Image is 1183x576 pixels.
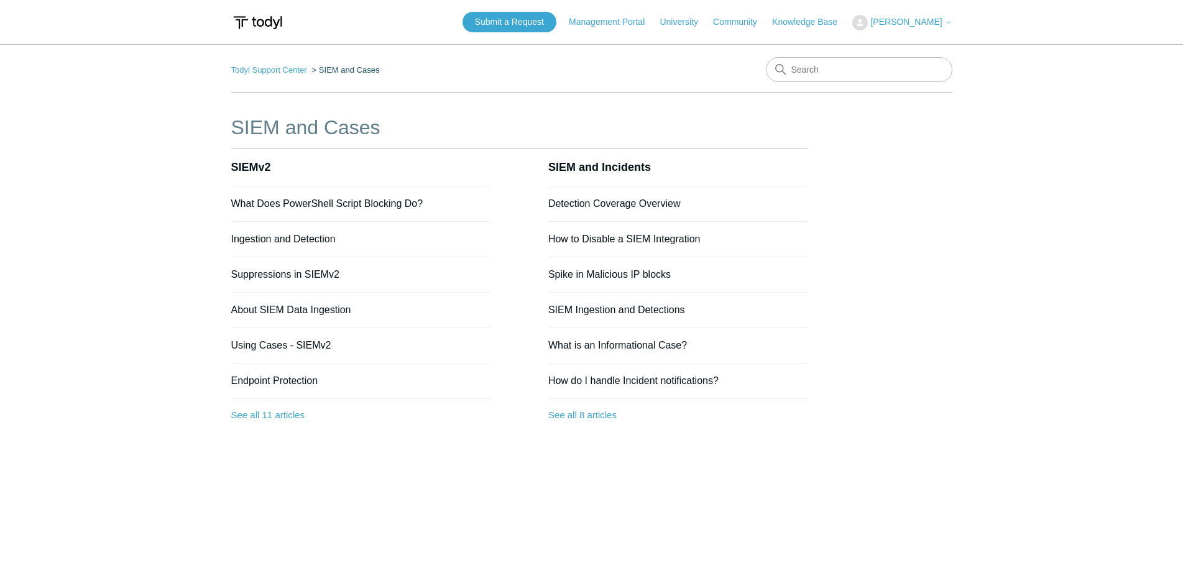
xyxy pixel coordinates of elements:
[231,65,307,75] a: Todyl Support Center
[231,234,336,244] a: Ingestion and Detection
[231,161,271,173] a: SIEMv2
[548,198,681,209] a: Detection Coverage Overview
[548,399,808,432] a: See all 8 articles
[463,12,556,32] a: Submit a Request
[569,16,657,29] a: Management Portal
[231,269,339,280] a: Suppressions in SIEMv2
[772,16,850,29] a: Knowledge Base
[548,304,685,315] a: SIEM Ingestion and Detections
[548,269,671,280] a: Spike in Malicious IP blocks
[231,375,318,386] a: Endpoint Protection
[660,16,710,29] a: University
[231,198,423,209] a: What Does PowerShell Script Blocking Do?
[231,65,310,75] li: Todyl Support Center
[231,112,808,142] h1: SIEM and Cases
[852,15,952,30] button: [PERSON_NAME]
[231,304,351,315] a: About SIEM Data Ingestion
[548,375,719,386] a: How do I handle Incident notifications?
[548,234,701,244] a: How to Disable a SIEM Integration
[766,57,952,82] input: Search
[231,340,331,350] a: Using Cases - SIEMv2
[231,11,284,34] img: Todyl Support Center Help Center home page
[548,340,687,350] a: What is an Informational Case?
[713,16,770,29] a: Community
[231,399,491,432] a: See all 11 articles
[870,17,942,27] span: [PERSON_NAME]
[548,161,651,173] a: SIEM and Incidents
[309,65,379,75] li: SIEM and Cases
